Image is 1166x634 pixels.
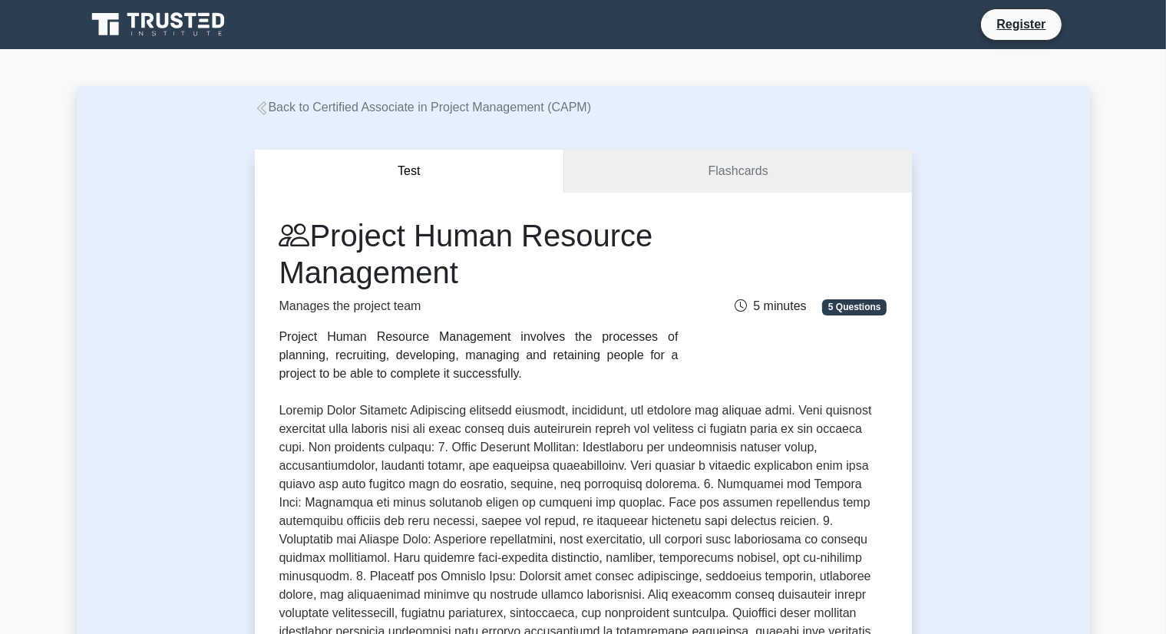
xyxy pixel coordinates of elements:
[564,150,911,193] a: Flashcards
[279,328,679,383] div: Project Human Resource Management involves the processes of planning, recruiting, developing, man...
[987,15,1055,34] a: Register
[279,297,679,315] p: Manages the project team
[822,299,887,315] span: 5 Questions
[255,150,565,193] button: Test
[255,101,592,114] a: Back to Certified Associate in Project Management (CAPM)
[279,217,679,291] h1: Project Human Resource Management
[735,299,806,312] span: 5 minutes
